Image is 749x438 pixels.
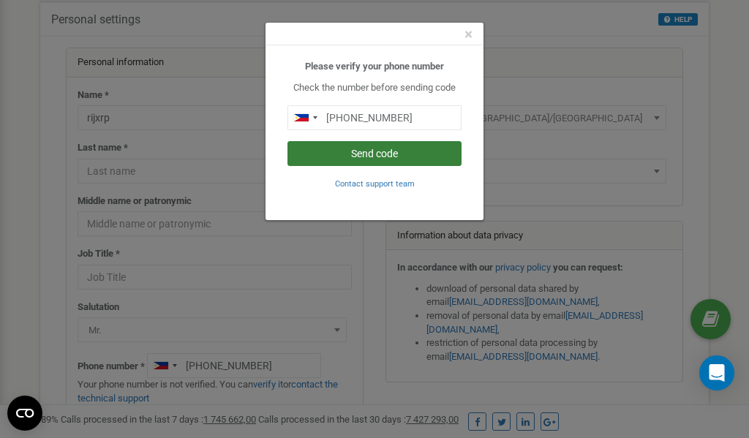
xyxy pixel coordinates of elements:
small: Contact support team [335,179,415,189]
a: Contact support team [335,178,415,189]
div: Open Intercom Messenger [699,355,734,390]
p: Check the number before sending code [287,81,462,95]
button: Send code [287,141,462,166]
b: Please verify your phone number [305,61,444,72]
div: Telephone country code [288,106,322,129]
span: × [464,26,473,43]
button: Open CMP widget [7,396,42,431]
input: 0905 123 4567 [287,105,462,130]
button: Close [464,27,473,42]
